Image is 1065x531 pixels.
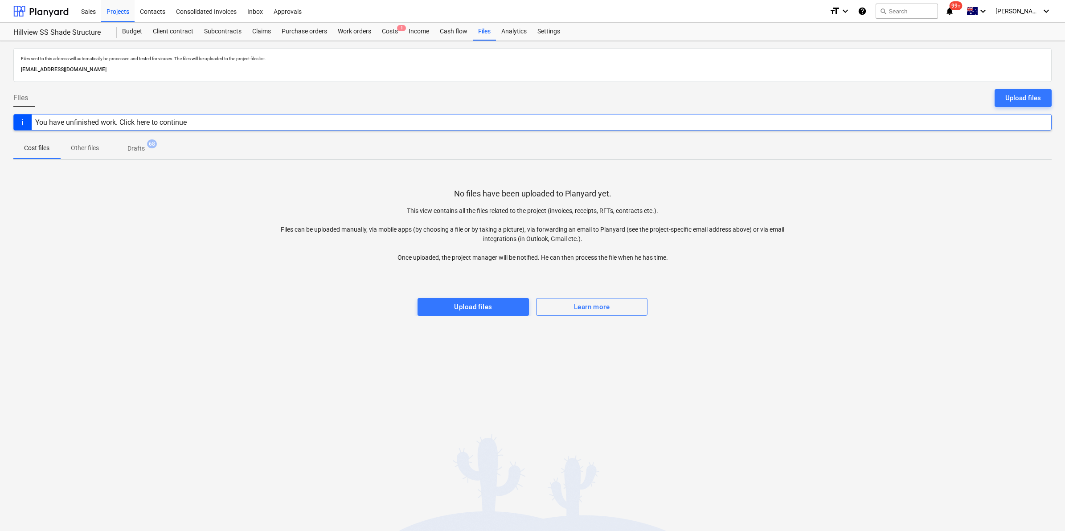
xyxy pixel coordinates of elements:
span: 1 [397,25,406,31]
button: Upload files [418,298,529,316]
p: Other files [71,143,99,153]
button: Search [876,4,938,19]
div: Upload files [454,301,492,313]
span: Files [13,93,28,103]
span: search [880,8,887,15]
p: Files sent to this address will automatically be processed and tested for viruses. The files will... [21,56,1044,61]
span: 68 [147,139,157,148]
i: notifications [945,6,954,16]
i: format_size [829,6,840,16]
i: keyboard_arrow_down [1041,6,1052,16]
div: Upload files [1005,92,1041,104]
div: Learn more [574,301,610,313]
a: Work orders [332,23,377,41]
a: Client contract [147,23,199,41]
p: Cost files [24,143,49,153]
a: Files [473,23,496,41]
div: Hillview SS Shade Structure [13,28,106,37]
i: keyboard_arrow_down [978,6,988,16]
p: [EMAIL_ADDRESS][DOMAIN_NAME] [21,65,1044,74]
span: [PERSON_NAME] [995,8,1040,15]
a: Costs1 [377,23,403,41]
a: Settings [532,23,565,41]
a: Claims [247,23,276,41]
p: Drafts [127,144,145,153]
a: Cash flow [434,23,473,41]
a: Purchase orders [276,23,332,41]
a: Income [403,23,434,41]
button: Learn more [536,298,647,316]
button: Upload files [995,89,1052,107]
p: No files have been uploaded to Planyard yet. [454,188,611,199]
div: Costs [377,23,403,41]
span: 99+ [950,1,963,10]
a: Subcontracts [199,23,247,41]
a: Analytics [496,23,532,41]
i: keyboard_arrow_down [840,6,851,16]
div: You have unfinished work. Click here to continue [35,118,187,127]
p: This view contains all the files related to the project (invoices, receipts, RFTs, contracts etc.... [273,206,792,262]
i: Knowledge base [858,6,867,16]
a: Budget [117,23,147,41]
